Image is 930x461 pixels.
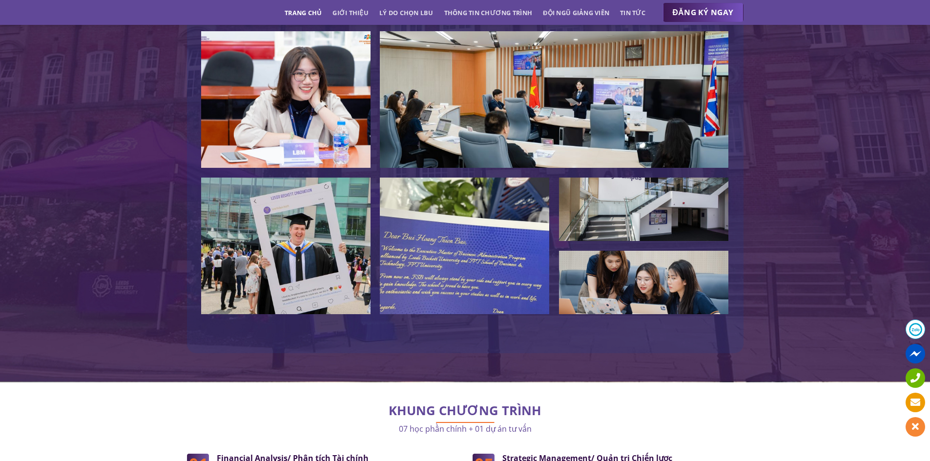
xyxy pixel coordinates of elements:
a: ĐĂNG KÝ NGAY [663,3,744,22]
a: Giới thiệu [332,4,369,21]
p: 07 học phần chính + 01 dự án tư vấn [187,422,744,435]
a: Đội ngũ giảng viên [543,4,609,21]
a: Tin tức [620,4,645,21]
h2: KHUNG CHƯƠNG TRÌNH [187,406,744,416]
span: ĐĂNG KÝ NGAY [673,6,734,19]
a: Thông tin chương trình [444,4,533,21]
a: Trang chủ [285,4,322,21]
img: line-lbu.jpg [436,422,495,423]
a: Lý do chọn LBU [379,4,434,21]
